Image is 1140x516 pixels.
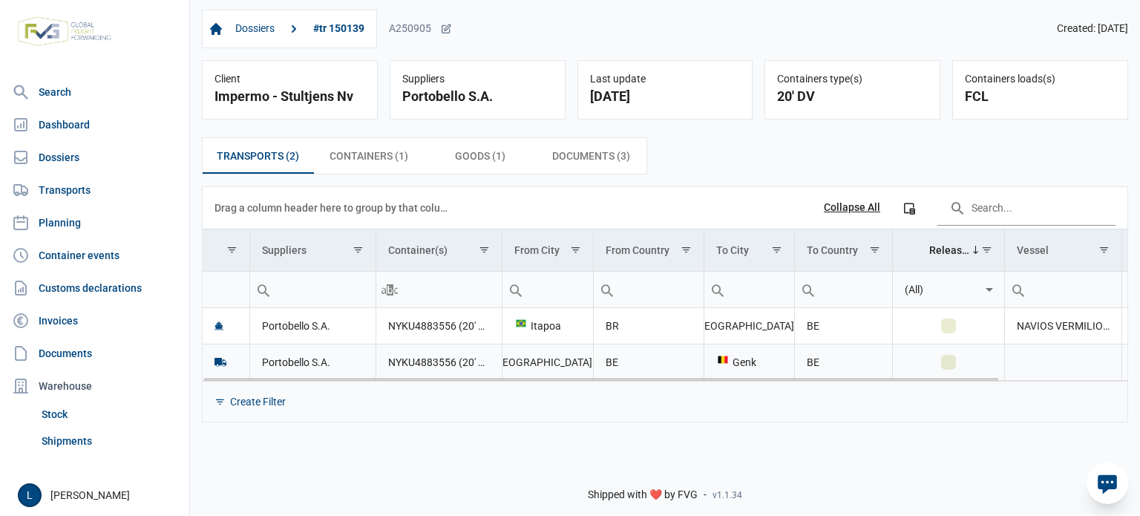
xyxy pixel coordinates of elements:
div: Collapse All [824,201,880,215]
td: Filter cell [892,271,1005,307]
span: Show filter options for column 'To Country' [869,244,880,255]
td: NAVIOS VERMILION [1005,308,1122,344]
div: Search box [704,272,731,307]
span: Show filter options for column '' [226,244,237,255]
div: Genk [716,355,782,370]
input: Filter cell [594,272,703,307]
span: Show filter options for column 'To City' [771,244,782,255]
a: Dossiers [229,16,281,42]
div: FCL [965,86,1116,107]
div: Suppliers [262,244,307,256]
td: Filter cell [704,271,794,307]
a: Invoices [6,306,183,336]
div: Suppliers [402,73,553,86]
div: Create Filter [230,395,286,408]
input: Search in the data grid [937,190,1116,226]
td: Column From Country [594,229,704,272]
div: Impermo - Stultjens Nv [214,86,365,107]
div: Data grid with 2 rows and 11 columns [203,187,1127,422]
a: Customs declarations [6,273,183,303]
td: Portobello S.A. [249,344,376,380]
span: v1.1.34 [712,489,742,501]
div: To City [716,244,749,256]
div: From City [514,244,560,256]
div: Select [980,272,998,307]
div: Released [929,244,972,256]
span: Show filter options for column 'From City' [570,244,581,255]
span: Show filter options for column 'From Country' [681,244,692,255]
button: L [18,483,42,507]
div: Column Chooser [896,195,923,221]
span: Containers (1) [330,147,408,165]
span: - [704,489,707,502]
div: Last update [590,73,741,86]
div: Vessel [1017,244,1049,256]
a: Planning [6,208,183,238]
div: Warehouse [6,371,183,401]
div: Search box [502,272,529,307]
div: 20' DV [777,86,928,107]
input: Filter cell [893,272,981,307]
a: #tr 150139 [307,16,370,42]
td: Portobello S.A. [249,308,376,344]
div: Search box [594,272,620,307]
span: Show filter options for column 'Suppliers' [353,244,364,255]
td: Column To Country [794,229,892,272]
td: Column Released [892,229,1005,272]
a: Search [6,77,183,107]
td: NYKU4883556 (20' DV) [376,344,502,380]
td: Filter cell [594,271,704,307]
div: Container(s) [388,244,448,256]
div: [DATE] [590,86,741,107]
a: Documents [6,339,183,368]
span: Goods (1) [455,147,505,165]
div: [PERSON_NAME] [18,483,180,507]
td: Column Vessel [1005,229,1122,272]
div: Search box [795,272,822,307]
td: Filter cell [376,271,502,307]
span: Show filter options for column 'Vessel' [1098,244,1110,255]
td: Column Suppliers [249,229,376,272]
td: NYKU4883556 (20' DV) [376,308,502,344]
td: Filter cell [1005,271,1122,307]
td: Filter cell [794,271,892,307]
td: Column From City [502,229,593,272]
span: Shipped with ❤️ by FVG [588,489,698,502]
td: Column [203,229,249,272]
div: Search box [1005,272,1032,307]
div: Portobello S.A. [402,86,553,107]
span: Show filter options for column 'Released' [981,244,992,255]
a: Container events [6,241,183,270]
img: FVG - Global freight forwarding [12,11,117,52]
input: Filter cell [203,272,249,307]
a: Transports [6,175,183,205]
span: Created: [DATE] [1057,22,1128,36]
input: Filter cell [502,272,593,307]
td: Filter cell [249,271,376,307]
div: Containers loads(s) [965,73,1116,86]
td: Column Container(s) [376,229,502,272]
input: Filter cell [250,272,376,307]
span: Transports (2) [217,147,299,165]
td: BE [794,344,892,380]
span: Documents (3) [552,147,630,165]
input: Filter cell [795,272,892,307]
input: Filter cell [376,272,502,307]
div: Containers type(s) [777,73,928,86]
a: Shipments [36,428,183,454]
div: A250905 [389,22,452,36]
div: Client [214,73,365,86]
div: Search box [376,272,403,307]
td: BR [594,308,704,344]
div: [GEOGRAPHIC_DATA] [716,319,782,333]
td: Filter cell [502,271,593,307]
span: Show filter options for column 'Container(s)' [479,244,490,255]
div: From Country [606,244,669,256]
div: Drag a column header here to group by that column [214,196,453,220]
div: To Country [807,244,858,256]
td: Column To City [704,229,794,272]
a: Dossiers [6,143,183,172]
a: Stock [36,401,183,428]
td: BE [594,344,704,380]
